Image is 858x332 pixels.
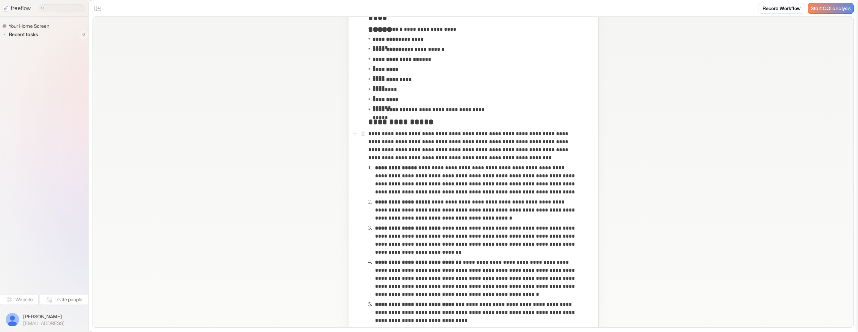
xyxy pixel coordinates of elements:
[6,313,19,326] img: profile
[7,23,51,29] span: Your Home Screen
[359,130,367,138] button: Open block menu
[3,4,31,12] a: freeflow
[11,4,31,12] p: freeflow
[79,30,88,39] span: 0
[351,130,359,138] button: Add block
[93,3,103,14] button: Close the sidebar
[808,3,854,14] a: Start COI analysis
[40,294,88,305] button: Invite people
[2,30,41,38] button: Recent tasks
[7,31,40,38] span: Recent tasks
[23,320,82,326] span: [EMAIL_ADDRESS][DOMAIN_NAME]
[2,22,52,30] a: Your Home Screen
[758,3,805,14] a: Record Workflow
[23,313,82,320] span: [PERSON_NAME]
[811,6,851,11] span: Start COI analysis
[4,311,84,328] button: [PERSON_NAME][EMAIL_ADDRESS][DOMAIN_NAME]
